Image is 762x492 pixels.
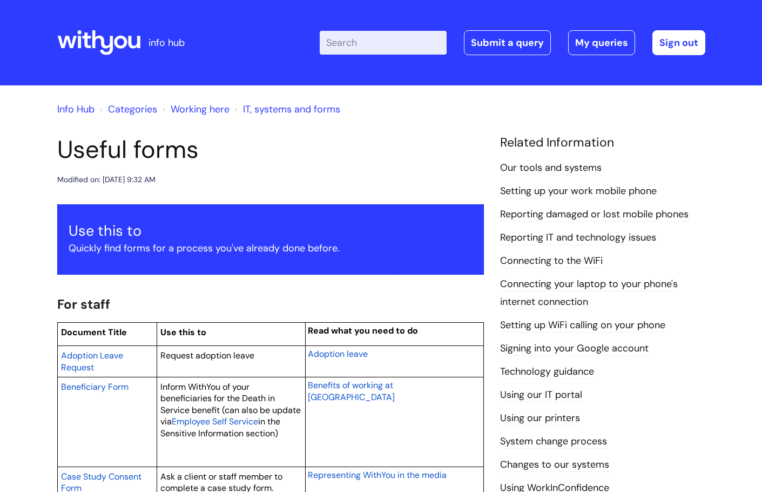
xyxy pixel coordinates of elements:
[500,388,582,402] a: Using our IT portal
[308,468,447,481] a: Representing WithYou in the media
[243,103,340,116] a: IT, systems and forms
[500,435,607,449] a: System change process
[500,277,678,309] a: Connecting your laptop to your phone's internet connection
[160,101,230,118] li: Working here
[652,30,705,55] a: Sign out
[500,161,602,175] a: Our tools and systems
[149,34,185,51] p: info hub
[500,342,649,356] a: Signing into your Google account
[500,208,689,222] a: Reporting damaged or lost mobile phones
[500,231,656,245] a: Reporting IT and technology issues
[500,135,705,150] h4: Related Information
[320,30,705,55] div: | -
[308,469,447,481] span: Representing WithYou in the media
[160,350,254,361] span: Request adoption leave
[500,318,665,333] a: Setting up WiFi calling on your phone
[61,327,127,338] span: Document Title
[308,325,418,336] span: Read what you need to do
[308,378,395,403] a: Benefits of working at [GEOGRAPHIC_DATA]
[160,416,280,439] span: in the Sensitive Information section)
[464,30,551,55] a: Submit a query
[69,240,473,257] p: Quickly find forms for a process you've already done before.
[500,411,580,425] a: Using our printers
[57,173,156,187] div: Modified on: [DATE] 9:32 AM
[160,381,301,428] span: Inform WithYou of your beneficiaries for the Death in Service benefit (can also be update via
[69,222,473,240] h3: Use this to
[232,101,340,118] li: IT, systems and forms
[308,348,368,360] span: Adoption leave
[160,327,206,338] span: Use this to
[57,135,484,164] h1: Useful forms
[61,349,123,374] a: Adoption Leave Request
[500,254,603,268] a: Connecting to the WiFi
[61,350,123,373] span: Adoption Leave Request
[172,415,258,428] a: Employee Self Service
[500,458,609,472] a: Changes to our systems
[568,30,635,55] a: My queries
[97,101,157,118] li: Solution home
[320,31,447,55] input: Search
[308,380,395,403] span: Benefits of working at [GEOGRAPHIC_DATA]
[171,103,230,116] a: Working here
[57,296,110,313] span: For staff
[500,365,594,379] a: Technology guidance
[57,103,95,116] a: Info Hub
[108,103,157,116] a: Categories
[500,184,657,198] a: Setting up your work mobile phone
[308,347,368,360] a: Adoption leave
[172,416,258,427] span: Employee Self Service
[61,380,129,393] a: Beneficiary Form
[61,381,129,393] span: Beneficiary Form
